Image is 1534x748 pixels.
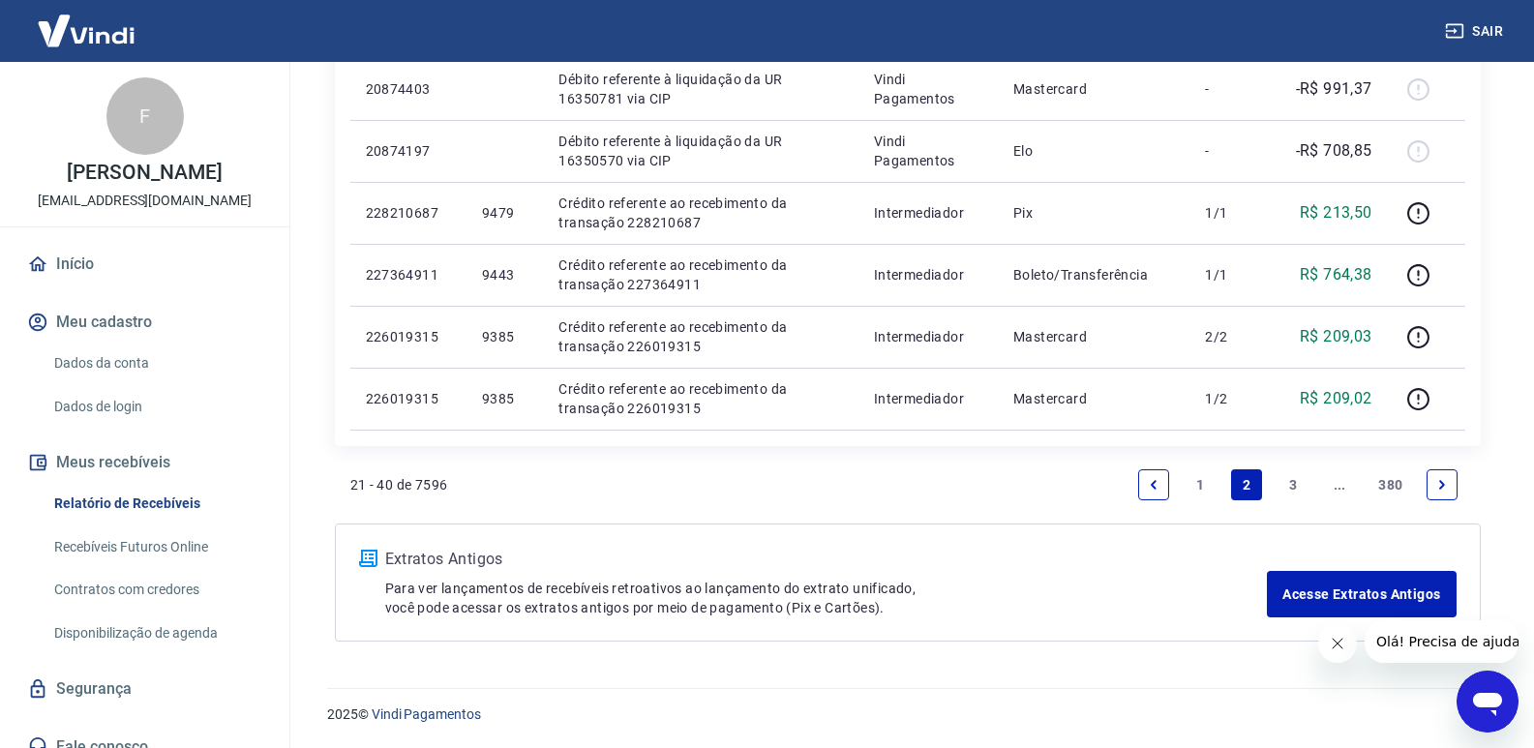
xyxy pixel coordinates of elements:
[23,301,266,344] button: Meu cadastro
[1278,469,1308,500] a: Page 3
[1013,389,1174,408] p: Mastercard
[372,706,481,722] a: Vindi Pagamentos
[1427,469,1458,500] a: Next page
[1013,265,1174,284] p: Boleto/Transferência
[23,243,266,285] a: Início
[558,132,843,170] p: Débito referente à liquidação da UR 16350570 via CIP
[327,704,1488,725] p: 2025 ©
[359,550,377,567] img: ícone
[482,327,527,346] p: 9385
[1267,571,1456,617] a: Acesse Extratos Antigos
[366,203,451,223] p: 228210687
[38,191,252,211] p: [EMAIL_ADDRESS][DOMAIN_NAME]
[1205,203,1262,223] p: 1/1
[1300,201,1372,224] p: R$ 213,50
[46,570,266,610] a: Contratos com credores
[350,475,448,494] p: 21 - 40 de 7596
[558,379,843,418] p: Crédito referente ao recebimento da transação 226019315
[1205,141,1262,161] p: -
[23,1,149,60] img: Vindi
[366,141,451,161] p: 20874197
[558,255,843,294] p: Crédito referente ao recebimento da transação 227364911
[482,203,527,223] p: 9479
[1318,624,1357,663] iframe: Fechar mensagem
[1457,671,1519,733] iframe: Botão para abrir a janela de mensagens
[1130,462,1464,508] ul: Pagination
[874,70,982,108] p: Vindi Pagamentos
[366,79,451,99] p: 20874403
[1013,327,1174,346] p: Mastercard
[874,389,982,408] p: Intermediador
[1441,14,1511,49] button: Sair
[1138,469,1169,500] a: Previous page
[46,484,266,524] a: Relatório de Recebíveis
[874,132,982,170] p: Vindi Pagamentos
[46,613,266,653] a: Disponibilização de agenda
[385,548,1268,571] p: Extratos Antigos
[12,14,163,29] span: Olá! Precisa de ajuda?
[558,70,843,108] p: Débito referente à liquidação da UR 16350781 via CIP
[23,668,266,710] a: Segurança
[1300,325,1372,348] p: R$ 209,03
[23,441,266,484] button: Meus recebíveis
[874,203,982,223] p: Intermediador
[1296,77,1372,101] p: -R$ 991,37
[558,317,843,356] p: Crédito referente ao recebimento da transação 226019315
[366,265,451,284] p: 227364911
[46,344,266,383] a: Dados da conta
[1205,265,1262,284] p: 1/1
[1370,469,1410,500] a: Page 380
[1205,327,1262,346] p: 2/2
[67,163,222,183] p: [PERSON_NAME]
[1231,469,1262,500] a: Page 2 is your current page
[385,579,1268,617] p: Para ver lançamentos de recebíveis retroativos ao lançamento do extrato unificado, você pode aces...
[106,77,184,155] div: F
[1013,203,1174,223] p: Pix
[366,327,451,346] p: 226019315
[874,265,982,284] p: Intermediador
[1205,389,1262,408] p: 1/2
[1296,139,1372,163] p: -R$ 708,85
[1185,469,1216,500] a: Page 1
[1300,263,1372,286] p: R$ 764,38
[1324,469,1355,500] a: Jump forward
[482,265,527,284] p: 9443
[1013,79,1174,99] p: Mastercard
[366,389,451,408] p: 226019315
[1013,141,1174,161] p: Elo
[46,527,266,567] a: Recebíveis Futuros Online
[1300,387,1372,410] p: R$ 209,02
[482,389,527,408] p: 9385
[1205,79,1262,99] p: -
[46,387,266,427] a: Dados de login
[558,194,843,232] p: Crédito referente ao recebimento da transação 228210687
[874,327,982,346] p: Intermediador
[1365,620,1519,663] iframe: Mensagem da empresa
